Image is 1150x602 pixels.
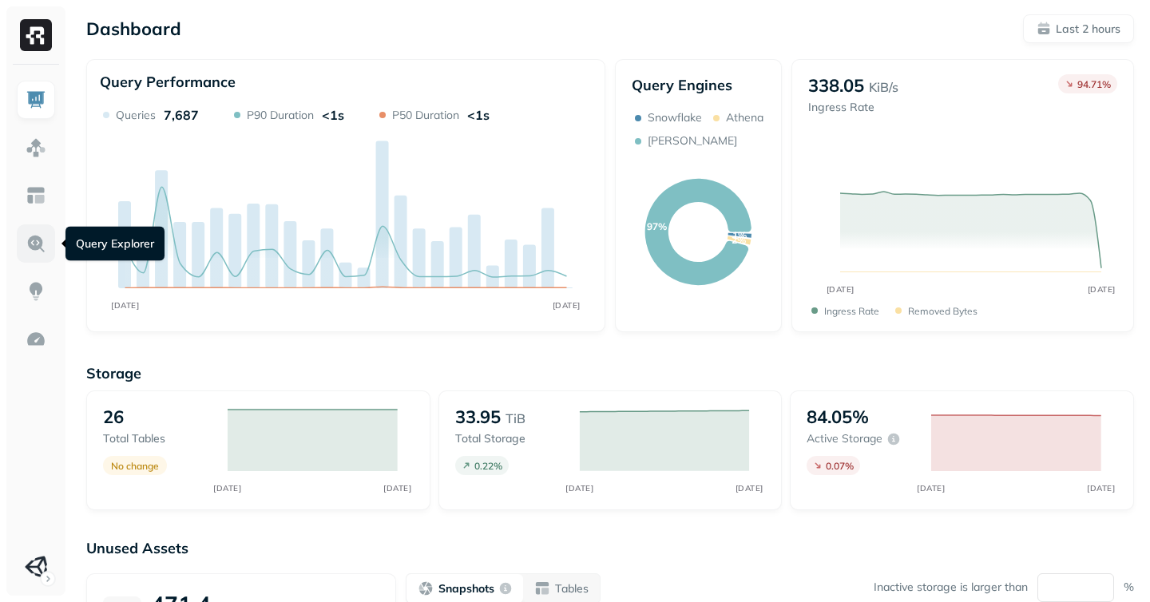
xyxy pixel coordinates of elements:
tspan: [DATE] [1087,284,1115,295]
p: 26 [103,406,124,428]
p: Snowflake [648,110,702,125]
tspan: [DATE] [826,284,854,295]
p: Ingress Rate [808,100,898,115]
p: Inactive storage is larger than [874,580,1028,595]
p: Total storage [455,431,564,446]
img: Optimization [26,329,46,350]
p: Athena [726,110,763,125]
p: <1s [322,107,344,123]
tspan: [DATE] [736,483,763,493]
tspan: [DATE] [1088,483,1116,493]
p: Query Engines [632,76,765,94]
img: Insights [26,281,46,302]
tspan: [DATE] [918,483,946,493]
p: Total tables [103,431,212,446]
p: No change [111,460,159,472]
p: KiB/s [869,77,898,97]
p: % [1124,580,1134,595]
p: Last 2 hours [1056,22,1120,37]
tspan: [DATE] [553,300,581,311]
p: P50 Duration [392,108,459,123]
tspan: [DATE] [383,483,411,493]
img: Query Explorer [26,233,46,254]
p: Removed bytes [908,305,978,317]
p: 0.22 % [474,460,502,472]
p: P90 Duration [247,108,314,123]
text: 2% [732,234,746,246]
tspan: [DATE] [565,483,593,493]
p: Storage [86,364,1134,382]
p: Tables [555,581,589,596]
p: TiB [506,409,525,428]
tspan: [DATE] [111,300,139,311]
img: Ryft [20,19,52,51]
div: Query Explorer [65,227,165,261]
p: Snapshots [438,581,494,596]
p: 84.05% [807,406,869,428]
p: Ingress Rate [824,305,879,317]
p: <1s [467,107,490,123]
p: 7,687 [164,107,199,123]
p: 94.71 % [1077,78,1111,90]
img: Unity [25,556,47,578]
button: Last 2 hours [1023,14,1134,43]
p: 338.05 [808,74,864,97]
img: Asset Explorer [26,185,46,206]
tspan: [DATE] [214,483,242,493]
p: Query Performance [100,73,236,91]
img: Dashboard [26,89,46,110]
p: Dashboard [86,18,181,40]
p: Unused Assets [86,539,1134,557]
text: 97% [647,220,667,232]
p: 33.95 [455,406,501,428]
p: Active storage [807,431,882,446]
text: 1% [732,229,747,241]
img: Assets [26,137,46,158]
p: Queries [116,108,156,123]
p: 0.07 % [826,460,854,472]
p: [PERSON_NAME] [648,133,737,149]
